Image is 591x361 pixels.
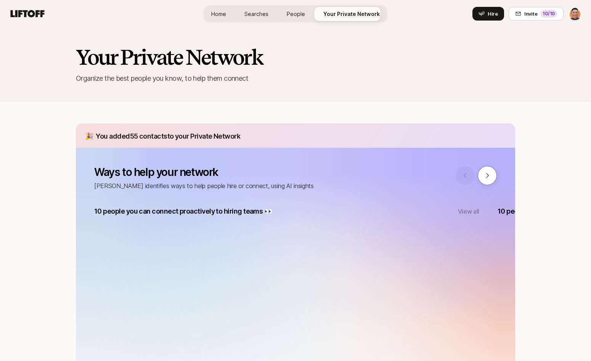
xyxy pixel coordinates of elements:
p: Organize the best people you know, to help them connect [76,73,515,84]
p: 10 people you can connect proactively to hiring teams 👀 [94,206,272,217]
button: View all [458,206,479,216]
span: Your Private Network [323,10,380,18]
p: 10 people might be hiring 🌱 [498,206,586,217]
span: Hire [488,10,498,18]
button: Hire [472,7,504,21]
p: 🎉 You added 55 contacts to your Private Network [85,131,509,142]
span: Invite [524,10,537,18]
span: Searches [244,10,268,18]
span: Home [211,10,226,18]
h2: Your Private Network [76,46,515,69]
p: Ways to help your network [94,166,314,178]
button: Invite10/10 [509,7,564,21]
a: Searches [238,7,275,21]
img: Rick Chen [569,7,581,20]
button: Rick Chen [568,7,582,21]
a: Home [205,7,232,21]
a: People [281,7,311,21]
p: [PERSON_NAME] identifies ways to help people hire or connect, using AI insights [94,181,314,191]
div: 10 /10 [540,10,557,18]
span: People [287,10,305,18]
a: Your Private Network [317,7,386,21]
